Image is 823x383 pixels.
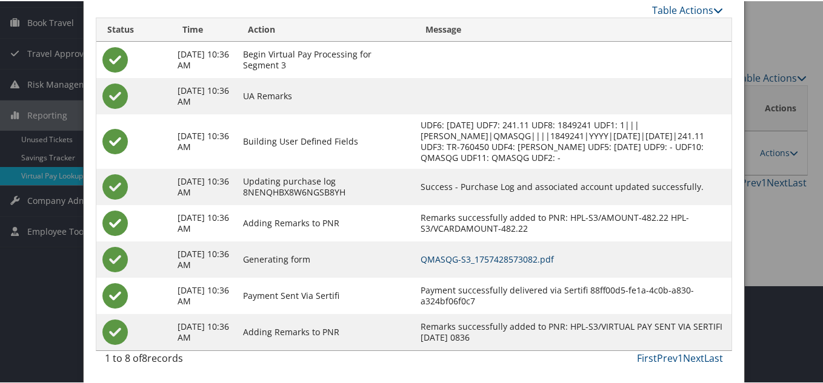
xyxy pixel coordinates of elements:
[415,313,732,349] td: Remarks successfully added to PNR: HPL-S3/VIRTUAL PAY SENT VIA SERTIFI [DATE] 0836
[237,17,415,41] th: Action: activate to sort column ascending
[237,77,415,113] td: UA Remarks
[142,350,147,364] span: 8
[172,313,237,349] td: [DATE] 10:36 AM
[172,240,237,277] td: [DATE] 10:36 AM
[237,204,415,240] td: Adding Remarks to PNR
[172,204,237,240] td: [DATE] 10:36 AM
[415,17,732,41] th: Message: activate to sort column ascending
[652,2,723,16] a: Table Actions
[237,113,415,168] td: Building User Defined Fields
[105,350,246,370] div: 1 to 8 of records
[704,350,723,364] a: Last
[637,350,657,364] a: First
[415,204,732,240] td: Remarks successfully added to PNR: HPL-S3/AMOUNT-482.22 HPL-S3/VCARDAMOUNT-482.22
[172,17,237,41] th: Time: activate to sort column ascending
[683,350,704,364] a: Next
[421,252,554,264] a: QMASQG-S3_1757428573082.pdf
[237,240,415,277] td: Generating form
[96,17,172,41] th: Status: activate to sort column ascending
[172,77,237,113] td: [DATE] 10:36 AM
[237,313,415,349] td: Adding Remarks to PNR
[657,350,678,364] a: Prev
[678,350,683,364] a: 1
[415,168,732,204] td: Success - Purchase Log and associated account updated successfully.
[172,113,237,168] td: [DATE] 10:36 AM
[237,277,415,313] td: Payment Sent Via Sertifi
[237,41,415,77] td: Begin Virtual Pay Processing for Segment 3
[237,168,415,204] td: Updating purchase log 8NENQHBX8W6NGSB8YH
[415,277,732,313] td: Payment successfully delivered via Sertifi 88ff00d5-fe1a-4c0b-a830-a324bf06f0c7
[172,277,237,313] td: [DATE] 10:36 AM
[415,113,732,168] td: UDF6: [DATE] UDF7: 241.11 UDF8: 1849241 UDF1: 1|||[PERSON_NAME]|QMASQG||||1849241|YYYY|[DATE]|[DA...
[172,41,237,77] td: [DATE] 10:36 AM
[172,168,237,204] td: [DATE] 10:36 AM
